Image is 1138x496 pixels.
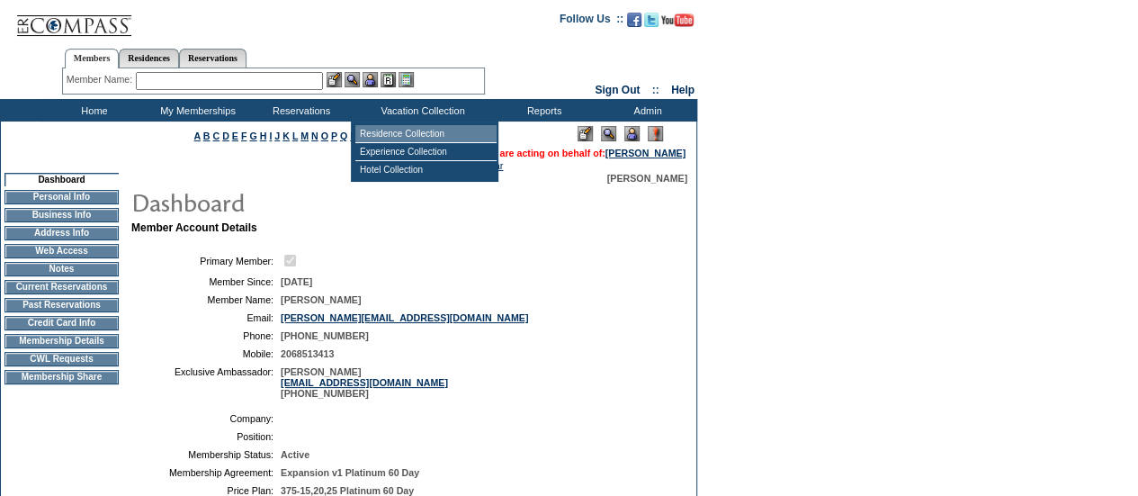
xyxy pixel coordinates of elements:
[179,49,246,68] a: Reservations
[139,431,273,442] td: Position:
[139,413,273,424] td: Company:
[607,173,687,184] span: [PERSON_NAME]
[67,72,136,87] div: Member Name:
[65,49,120,68] a: Members
[282,131,290,141] a: K
[222,131,229,141] a: D
[381,72,396,87] img: Reservations
[652,84,659,96] span: ::
[4,316,119,330] td: Credit Card Info
[139,366,273,399] td: Exclusive Ambassador:
[355,125,497,143] td: Residence Collection
[139,294,273,305] td: Member Name:
[327,72,342,87] img: b_edit.gif
[661,14,694,27] img: Subscribe to our YouTube Channel
[281,348,334,359] span: 2068513413
[648,126,663,141] img: Log Concern/Member Elevation
[281,276,312,287] span: [DATE]
[139,467,273,478] td: Membership Agreement:
[281,377,448,388] a: [EMAIL_ADDRESS][DOMAIN_NAME]
[399,72,414,87] img: b_calculator.gif
[479,148,685,158] span: You are acting on behalf of:
[355,143,497,161] td: Experience Collection
[194,131,201,141] a: A
[355,161,497,178] td: Hotel Collection
[627,13,641,27] img: Become our fan on Facebook
[560,11,623,32] td: Follow Us ::
[281,312,528,323] a: [PERSON_NAME][EMAIL_ADDRESS][DOMAIN_NAME]
[490,99,594,122] td: Reports
[311,131,318,141] a: N
[4,226,119,240] td: Address Info
[644,18,659,29] a: Follow us on Twitter
[139,312,273,323] td: Email:
[281,294,361,305] span: [PERSON_NAME]
[4,370,119,384] td: Membership Share
[4,280,119,294] td: Current Reservations
[247,99,351,122] td: Reservations
[203,131,211,141] a: B
[624,126,640,141] img: Impersonate
[661,18,694,29] a: Subscribe to our YouTube Channel
[321,131,328,141] a: O
[281,330,369,341] span: [PHONE_NUMBER]
[363,72,378,87] img: Impersonate
[4,208,119,222] td: Business Info
[601,126,616,141] img: View Mode
[130,184,490,220] img: pgTtlDashboard.gif
[269,131,272,141] a: I
[4,334,119,348] td: Membership Details
[232,131,238,141] a: E
[595,84,640,96] a: Sign Out
[119,49,179,68] a: Residences
[281,449,309,460] span: Active
[671,84,694,96] a: Help
[131,221,257,234] b: Member Account Details
[627,18,641,29] a: Become our fan on Facebook
[274,131,280,141] a: J
[40,99,144,122] td: Home
[281,485,414,496] span: 375-15,20,25 Platinum 60 Day
[4,173,119,186] td: Dashboard
[340,131,347,141] a: Q
[4,352,119,366] td: CWL Requests
[351,99,490,122] td: Vacation Collection
[249,131,256,141] a: G
[281,467,419,478] span: Expansion v1 Platinum 60 Day
[241,131,247,141] a: F
[139,330,273,341] td: Phone:
[292,131,298,141] a: L
[4,298,119,312] td: Past Reservations
[4,190,119,204] td: Personal Info
[139,348,273,359] td: Mobile:
[139,485,273,496] td: Price Plan:
[281,366,448,399] span: [PERSON_NAME] [PHONE_NUMBER]
[300,131,309,141] a: M
[139,252,273,269] td: Primary Member:
[144,99,247,122] td: My Memberships
[578,126,593,141] img: Edit Mode
[260,131,267,141] a: H
[644,13,659,27] img: Follow us on Twitter
[4,244,119,258] td: Web Access
[212,131,220,141] a: C
[331,131,337,141] a: P
[139,449,273,460] td: Membership Status:
[594,99,697,122] td: Admin
[4,262,119,276] td: Notes
[139,276,273,287] td: Member Since:
[345,72,360,87] img: View
[605,148,685,158] a: [PERSON_NAME]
